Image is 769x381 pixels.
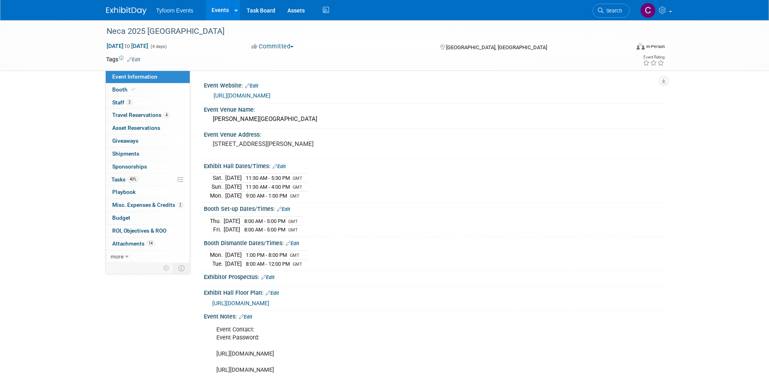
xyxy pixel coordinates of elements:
[225,183,242,192] td: [DATE]
[290,194,300,199] span: GMT
[646,44,665,50] div: In-Person
[239,314,252,320] a: Edit
[112,227,166,234] span: ROI, Objectives & ROO
[111,253,124,260] span: more
[112,163,147,170] span: Sponsorships
[582,42,665,54] div: Event Format
[106,42,149,50] span: [DATE] [DATE]
[213,140,386,148] pre: [STREET_ADDRESS][PERSON_NAME]
[293,262,302,267] span: GMT
[204,271,663,281] div: Exhibitor Prospectus:
[204,310,663,321] div: Event Notes:
[210,183,225,192] td: Sun.
[124,43,131,49] span: to
[246,252,287,258] span: 1:00 PM - 8:00 PM
[640,3,656,18] img: Chris Walker
[106,122,190,134] a: Asset Reservations
[112,202,183,208] span: Misc. Expenses & Credits
[225,191,242,200] td: [DATE]
[204,104,663,114] div: Event Venue Name:
[106,250,190,263] a: more
[246,184,290,190] span: 11:30 AM - 4:00 PM
[293,185,302,190] span: GMT
[106,173,190,186] a: Tasks40%
[150,44,167,49] span: (4 days)
[112,125,160,131] span: Asset Reservations
[112,214,130,221] span: Budget
[212,300,269,306] a: [URL][DOMAIN_NAME]
[288,227,298,233] span: GMT
[603,8,622,14] span: Search
[293,176,302,181] span: GMT
[131,87,135,92] i: Booth reservation complete
[204,129,663,139] div: Event Venue Address:
[112,137,138,144] span: Giveaways
[128,176,138,182] span: 40%
[225,174,242,183] td: [DATE]
[156,7,194,14] span: Tyfoom Events
[112,112,170,118] span: Travel Reservations
[127,57,140,62] a: Edit
[111,176,138,183] span: Tasks
[106,55,140,63] td: Tags
[112,189,136,195] span: Playbook
[112,240,155,247] span: Attachments
[637,43,645,50] img: Format-Inperson.png
[225,251,242,260] td: [DATE]
[277,206,290,212] a: Edit
[106,7,147,15] img: ExhibitDay
[204,287,663,297] div: Exhibit Hall Floor Plan:
[249,42,297,51] button: Committed
[106,135,190,147] a: Giveaways
[286,241,299,246] a: Edit
[225,259,242,268] td: [DATE]
[224,217,240,225] td: [DATE]
[290,253,300,258] span: GMT
[159,263,174,273] td: Personalize Event Tab Strip
[266,290,279,296] a: Edit
[112,86,137,93] span: Booth
[173,263,190,273] td: Toggle Event Tabs
[163,112,170,118] span: 4
[106,237,190,250] a: Attachments14
[147,240,155,246] span: 14
[104,24,618,39] div: Neca 2025 [GEOGRAPHIC_DATA]
[106,186,190,198] a: Playbook
[106,83,190,96] a: Booth
[246,261,290,267] span: 8:00 AM - 12:00 PM
[593,4,630,18] a: Search
[106,148,190,160] a: Shipments
[112,150,139,157] span: Shipments
[210,217,224,225] td: Thu.
[261,275,274,280] a: Edit
[106,109,190,121] a: Travel Reservations4
[446,44,547,50] span: [GEOGRAPHIC_DATA], [GEOGRAPHIC_DATA]
[643,55,664,59] div: Event Rating
[106,199,190,211] a: Misc. Expenses & Credits2
[106,212,190,224] a: Budget
[126,99,132,105] span: 3
[272,164,286,169] a: Edit
[246,193,287,199] span: 9:00 AM - 1:00 PM
[106,160,190,173] a: Sponsorships
[210,251,225,260] td: Mon.
[210,113,657,125] div: [PERSON_NAME][GEOGRAPHIC_DATA]
[224,225,240,234] td: [DATE]
[244,218,285,224] span: 8:00 AM - 5:00 PM
[112,99,132,106] span: Staff
[106,96,190,109] a: Staff3
[288,219,298,224] span: GMT
[210,174,225,183] td: Sat.
[210,191,225,200] td: Mon.
[204,237,663,248] div: Booth Dismantle Dates/Times:
[214,92,270,99] a: [URL][DOMAIN_NAME]
[177,202,183,208] span: 2
[204,203,663,213] div: Booth Set-up Dates/Times:
[245,83,258,89] a: Edit
[204,160,663,171] div: Exhibit Hall Dates/Times:
[244,227,285,233] span: 8:00 AM - 5:00 PM
[106,225,190,237] a: ROI, Objectives & ROO
[210,225,224,234] td: Fri.
[112,73,157,80] span: Event Information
